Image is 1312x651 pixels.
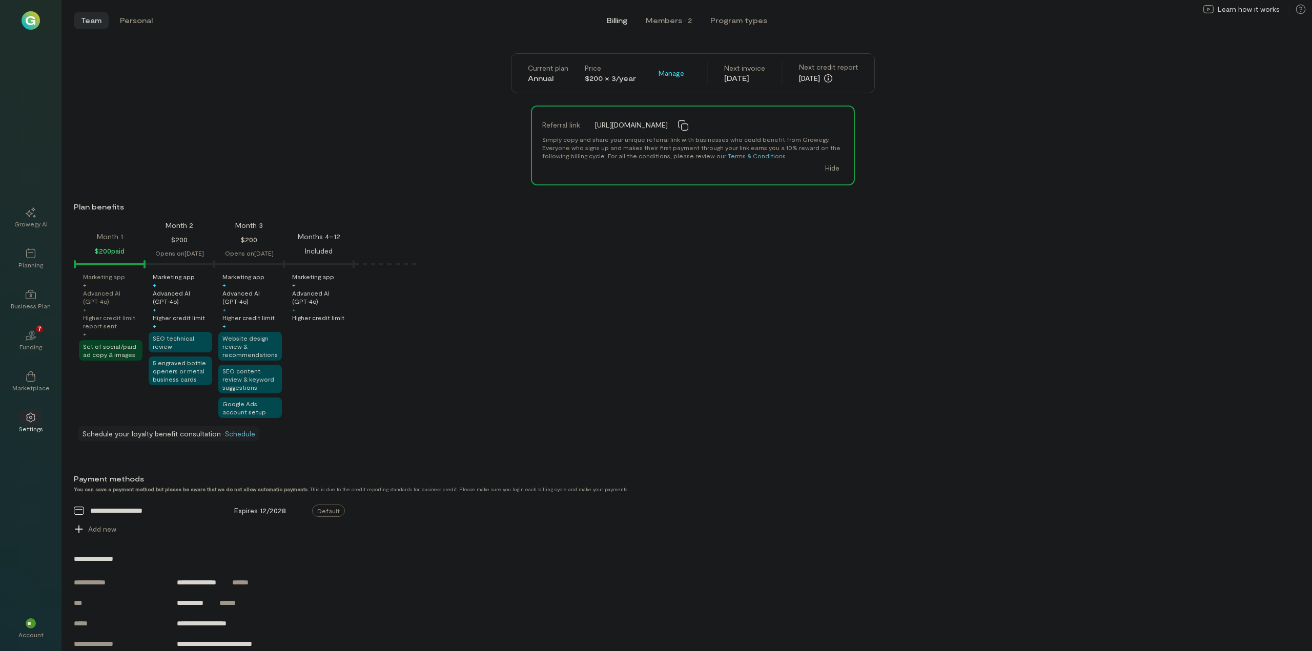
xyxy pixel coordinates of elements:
div: Advanced AI (GPT‑4o) [83,289,142,305]
div: + [292,281,296,289]
div: Month 2 [166,220,193,230]
button: Team [74,12,109,29]
span: 5 engraved bottle openers or metal business cards [153,359,206,383]
div: Planning [18,261,43,269]
span: Manage [659,68,684,78]
div: Members · 2 [646,15,692,26]
div: Advanced AI (GPT‑4o) [222,289,282,305]
span: 7 [38,324,42,333]
button: Hide [819,160,846,176]
div: Month 3 [235,220,263,230]
span: Expires 12/2028 [234,506,286,515]
button: Personal [113,12,160,29]
div: Higher credit limit [153,313,205,322]
div: Higher credit limit report sent [83,313,142,330]
div: Funding [19,343,42,351]
div: Payment methods [74,474,1184,484]
span: Default [312,505,345,517]
div: This is due to the credit reporting standards for business credit. Please make sure you login eac... [74,486,1184,492]
div: Advanced AI (GPT‑4o) [153,289,212,305]
span: Website design review & recommendations [222,334,278,358]
button: Program types [703,12,774,29]
button: Manage [652,65,690,81]
strong: You can save a payment method but please be aware that we do not allow automatic payments. [74,486,309,492]
a: Growegy AI [12,199,49,236]
div: Higher credit limit [292,313,344,322]
div: Current plan [528,63,568,73]
span: Add new [88,524,116,534]
div: Month 1 [97,232,123,242]
div: Higher credit limit [222,313,275,322]
div: Business Plan [11,302,51,310]
div: Next credit report [799,62,858,72]
div: + [153,322,156,330]
button: Members · 2 [639,12,699,29]
div: Marketing app [153,272,195,281]
span: Schedule your loyalty benefit consultation · [82,429,224,438]
div: Marketplace [12,384,50,392]
div: + [83,281,87,289]
span: Google Ads account setup [222,400,266,415]
div: Marketing app [83,272,125,281]
div: Advanced AI (GPT‑4o) [292,289,352,305]
div: Marketing app [292,272,334,281]
div: Opens on [DATE] [155,249,204,257]
a: Planning [12,240,49,277]
div: $200 × 3/year [585,73,636,83]
div: [DATE] [724,73,765,83]
div: + [83,330,87,338]
div: $200 [171,234,188,246]
a: Settings [12,404,49,441]
div: + [222,305,226,313]
div: + [292,305,296,313]
div: Next invoice [724,63,765,73]
span: SEO technical review [153,334,194,350]
div: $200 [241,234,257,246]
span: Set of social/paid ad copy & images [83,343,136,358]
div: [DATE] [799,72,858,85]
div: Plan benefits [74,202,1308,212]
div: + [83,305,87,313]
div: Settings [19,425,43,433]
a: Marketplace [12,363,49,400]
div: Months 4–12 [298,232,340,242]
span: SEO content review & keyword suggestions [222,367,274,391]
div: Opens on [DATE] [225,249,274,257]
a: Business Plan [12,281,49,318]
span: [URL][DOMAIN_NAME] [595,120,668,130]
div: Price [585,63,636,73]
span: Simply copy and share your unique referral link with businesses who could benefit from Growegy. E... [542,136,840,159]
div: $200 paid [95,245,125,257]
span: Billing [607,15,627,26]
div: Marketing app [222,272,264,281]
div: + [222,322,226,330]
div: + [153,305,156,313]
span: Learn how it works [1218,4,1280,14]
div: Referral link [536,115,589,135]
div: Included [305,245,333,257]
a: Terms & Conditions [728,152,786,159]
button: Billing [600,12,634,29]
div: + [153,281,156,289]
a: Funding [12,322,49,359]
a: Schedule [224,429,255,438]
div: Growegy AI [14,220,48,228]
div: Account [18,631,44,639]
div: Annual [528,73,568,83]
div: + [222,281,226,289]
